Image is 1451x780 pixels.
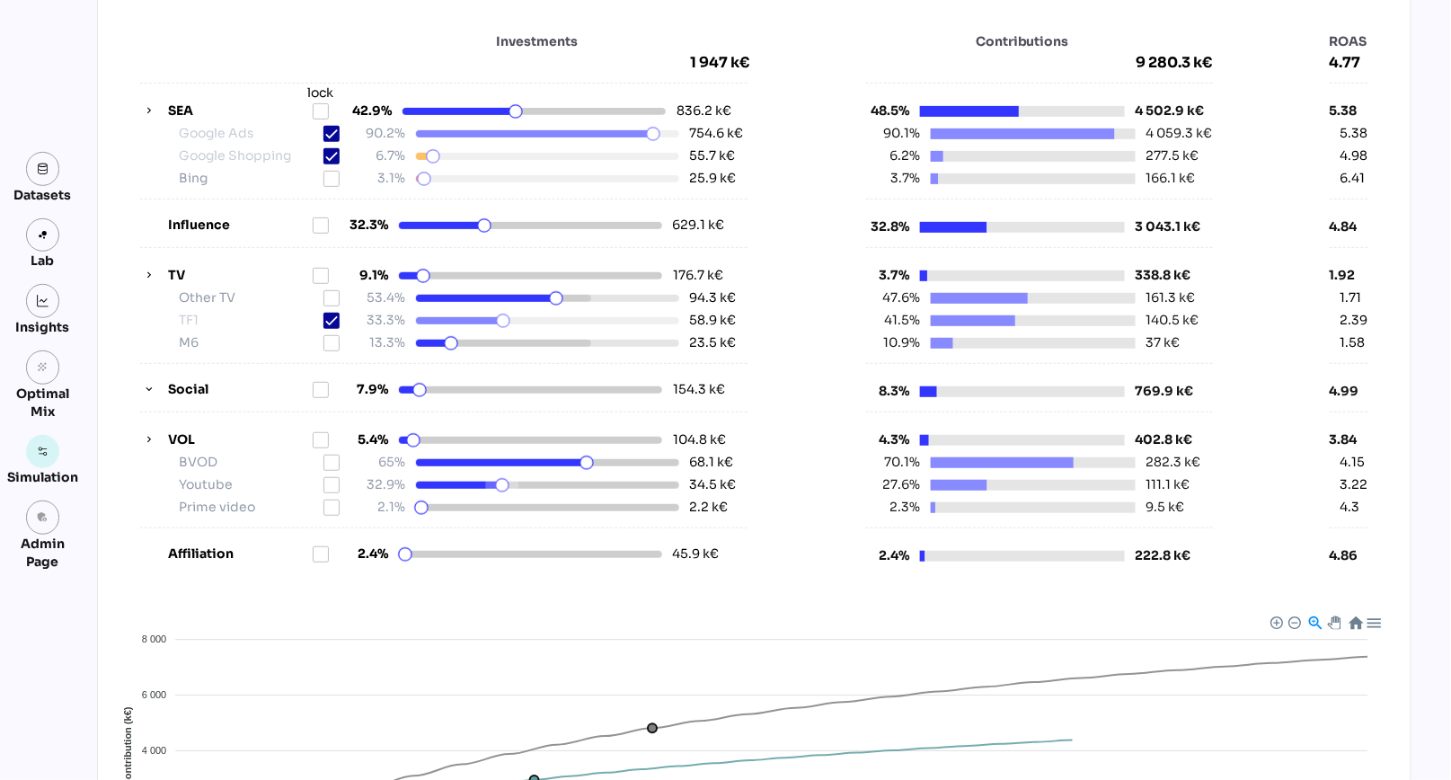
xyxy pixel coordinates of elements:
div: 1.58 [1340,333,1368,352]
span: 2.3% [877,498,920,517]
label: TV [168,266,312,285]
span: 90.2% [362,124,405,143]
div: Zoom Out [1287,616,1300,628]
span: 2.4% [345,545,388,563]
span: 27.6% [877,475,920,494]
span: 32.9% [362,475,405,494]
div: 2.39 [1340,311,1368,330]
span: 9 280.3 k€ [866,54,1212,72]
span: 7.9% [345,380,388,399]
div: Insights [16,318,70,336]
div: 282.3 k€ [1146,453,1201,472]
div: 140.5 k€ [1146,311,1199,330]
label: VOL [168,430,312,449]
div: Admin Page [7,535,78,571]
span: 3.7% [866,266,909,285]
div: 25.9 k€ [690,169,748,188]
div: 154.3 k€ [673,380,730,399]
div: 161.3 k€ [1146,288,1196,307]
span: Contributions [920,32,1124,50]
div: 55.7 k€ [690,146,748,165]
label: Social [168,380,312,399]
div: 5.38 [1330,102,1368,120]
span: 41.5% [877,311,920,330]
div: 166.1 k€ [1146,169,1196,188]
div: 2.2 k€ [690,498,748,517]
div: 58.9 k€ [690,311,748,330]
img: lab.svg [37,229,49,242]
div: 45.9 k€ [673,545,730,563]
div: 104.8 k€ [673,430,730,449]
div: 1.71 [1340,288,1368,307]
div: 4 059.3 k€ [1146,124,1213,143]
span: 1 947 k€ [690,54,749,72]
div: lock [307,84,333,102]
span: 32.8% [866,217,909,236]
div: 5.38 [1340,124,1368,143]
label: Youtube [179,475,323,494]
label: Google Ads [179,124,323,143]
label: Google Shopping [179,146,323,165]
span: 4.77 [1330,54,1368,72]
div: 338.8 k€ [1136,266,1191,288]
img: graph.svg [37,295,49,307]
div: 34.5 k€ [690,475,748,494]
div: 277.5 k€ [1146,146,1199,165]
span: 32.3% [345,216,388,235]
span: 13.3% [362,333,405,352]
span: Investments [405,32,668,50]
label: Affiliation [168,545,312,563]
div: 176.7 k€ [673,266,730,285]
span: 5.4% [345,430,388,449]
span: 4.3% [866,430,909,449]
span: 6.2% [877,146,920,165]
div: 111.1 k€ [1146,475,1190,494]
tspan: 6 000 [142,690,167,701]
span: 3.1% [362,169,405,188]
div: 4.15 [1340,453,1368,472]
div: 4.84 [1330,217,1368,235]
div: 222.8 k€ [1136,546,1191,565]
div: 68.1 k€ [690,453,748,472]
div: Panning [1328,616,1339,627]
label: TF1 [179,311,323,330]
span: 48.5% [866,102,909,120]
span: 65% [362,453,405,472]
label: Other TV [179,288,323,307]
div: 402.8 k€ [1136,430,1193,453]
span: 2.4% [866,546,909,565]
div: 769.9 k€ [1136,382,1194,401]
label: M6 [179,333,323,352]
div: Menu [1366,615,1381,630]
div: 9.5 k€ [1146,498,1185,517]
span: 3.7% [877,169,920,188]
span: 42.9% [349,102,392,120]
span: ROAS [1330,32,1368,50]
span: 47.6% [877,288,920,307]
div: 629.1 k€ [673,216,730,235]
span: 8.3% [866,382,909,401]
div: 1.92 [1330,266,1368,285]
div: Optimal Mix [7,385,78,421]
span: 70.1% [877,453,920,472]
span: 6.7% [362,146,405,165]
div: 754.6 k€ [690,124,748,143]
div: 94.3 k€ [690,288,748,307]
div: Datasets [14,186,72,204]
div: 4.99 [1330,382,1368,400]
span: 53.4% [362,288,405,307]
label: Influence [168,216,312,235]
div: 836.2 k€ [677,102,734,120]
span: 33.3% [362,311,405,330]
i: grain [37,361,49,374]
div: Simulation [7,468,78,486]
span: 10.9% [877,333,920,352]
div: Lab [23,252,63,270]
img: settings.svg [37,446,49,458]
i: admin_panel_settings [37,511,49,524]
div: Selection Zoom [1307,615,1323,630]
div: Reset Zoom [1348,615,1363,630]
span: 9.1% [345,266,388,285]
div: 4.98 [1340,146,1368,165]
div: 4 502.9 k€ [1136,102,1205,124]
